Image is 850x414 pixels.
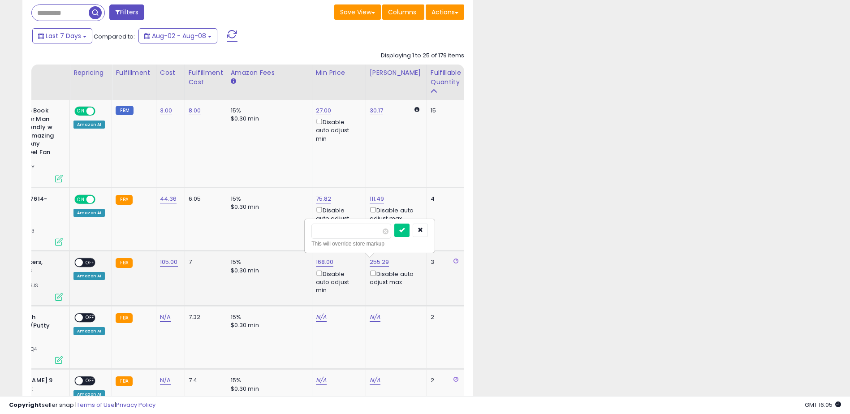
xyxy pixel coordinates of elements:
a: 111.49 [370,194,384,203]
div: 3 [431,258,458,266]
a: 30.17 [370,106,384,115]
div: Cost [160,68,181,78]
button: Last 7 Days [32,28,92,43]
strong: Copyright [9,401,42,409]
span: OFF [94,108,108,115]
div: 2 [431,376,458,384]
a: 168.00 [316,258,334,267]
span: Compared to: [94,32,135,41]
div: 15% [231,258,305,266]
span: Columns [388,8,416,17]
a: N/A [160,313,171,322]
a: 255.29 [370,258,389,267]
small: Amazon Fees. [231,78,236,86]
div: $0.30 min [231,203,305,211]
div: Amazon AI [73,121,105,129]
div: 6.05 [189,195,220,203]
div: $0.30 min [231,321,305,329]
div: seller snap | | [9,401,155,410]
small: FBA [116,376,132,386]
button: Columns [382,4,424,20]
span: Aug-02 - Aug-08 [152,31,206,40]
div: Repricing [73,68,108,78]
button: Aug-02 - Aug-08 [138,28,217,43]
span: OFF [83,377,97,385]
div: 15 [431,107,458,115]
div: Fulfillable Quantity [431,68,462,87]
div: 2 [431,313,458,321]
span: OFF [83,259,97,267]
a: 105.00 [160,258,178,267]
a: 3.00 [160,106,173,115]
a: N/A [316,313,327,322]
button: Actions [426,4,464,20]
i: Calculated using Dynamic Max Price. [414,107,419,112]
div: Fulfillment [116,68,152,78]
div: $0.30 min [231,115,305,123]
div: Displaying 1 to 25 of 179 items [381,52,464,60]
div: $0.30 min [231,267,305,275]
div: Amazon Fees [231,68,308,78]
small: FBM [116,106,133,115]
a: Privacy Policy [116,401,155,409]
a: N/A [316,376,327,385]
span: ON [75,108,86,115]
a: 8.00 [189,106,201,115]
a: N/A [370,376,380,385]
small: FBA [116,258,132,268]
div: 7.32 [189,313,220,321]
div: 15% [231,376,305,384]
div: 15% [231,195,305,203]
div: 4 [431,195,458,203]
div: Disable auto adjust max [370,205,420,223]
span: ON [75,196,86,203]
div: Min Price [316,68,362,78]
span: Last 7 Days [46,31,81,40]
div: 15% [231,313,305,321]
small: FBA [116,313,132,323]
button: Save View [334,4,381,20]
span: OFF [94,196,108,203]
div: Disable auto adjust max [370,269,420,286]
div: 15% [231,107,305,115]
div: Amazon AI [73,327,105,335]
button: Filters [109,4,144,20]
a: 27.00 [316,106,332,115]
a: N/A [160,376,171,385]
div: Amazon AI [73,209,105,217]
div: 7.4 [189,376,220,384]
div: $0.30 min [231,385,305,393]
a: 44.36 [160,194,177,203]
span: OFF [83,314,97,322]
div: This will override store markup [311,239,428,248]
div: Disable auto adjust min [316,269,359,295]
div: Disable auto adjust min [316,117,359,143]
div: Amazon AI [73,272,105,280]
div: Disable auto adjust min [316,205,359,231]
a: 75.82 [316,194,332,203]
div: 7 [189,258,220,266]
small: FBA [116,195,132,205]
a: N/A [370,313,380,322]
div: Fulfillment Cost [189,68,223,87]
a: Terms of Use [77,401,115,409]
div: [PERSON_NAME] [370,68,423,78]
